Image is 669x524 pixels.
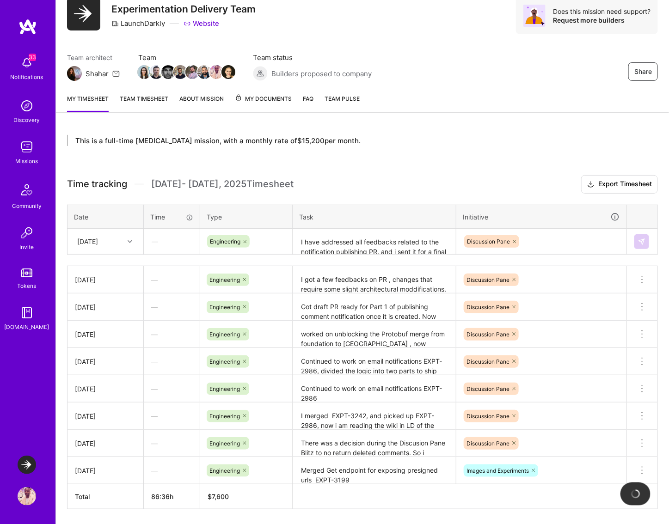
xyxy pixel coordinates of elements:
[111,18,165,28] div: LaunchDarkly
[144,295,200,319] div: —
[150,64,162,80] a: Team Member Avatar
[151,178,294,190] span: [DATE] - [DATE] , 2025 Timesheet
[209,358,240,365] span: Engineering
[138,53,234,62] span: Team
[173,65,187,79] img: Team Member Avatar
[18,97,36,115] img: discovery
[294,230,455,254] textarea: I have addressed all feedbacks related to the notification publishing PR, and i sent it for a fin...
[75,302,136,312] div: [DATE]
[325,94,360,112] a: Team Pulse
[128,239,132,244] i: icon Chevron
[466,304,509,311] span: Discussion Pane
[209,440,240,447] span: Engineering
[628,62,658,81] button: Share
[463,212,620,222] div: Initiative
[18,456,36,474] img: LaunchDarkly: Experimentation Delivery Team
[209,65,223,79] img: Team Member Avatar
[67,53,120,62] span: Team architect
[14,115,40,125] div: Discovery
[112,70,120,77] i: icon Mail
[144,268,200,292] div: —
[144,322,200,347] div: —
[75,275,136,285] div: [DATE]
[221,65,235,79] img: Team Member Avatar
[466,331,509,338] span: Discussion Pane
[209,276,240,283] span: Engineering
[67,94,109,112] a: My timesheet
[222,64,234,80] a: Team Member Avatar
[294,322,455,347] textarea: worked on unblocking the Protobuf merge from foundation to [GEOGRAPHIC_DATA] , now working on the...
[67,178,127,190] span: Time tracking
[293,205,456,229] th: Task
[179,94,224,112] a: About Mission
[200,484,293,509] th: $7,600
[68,205,144,229] th: Date
[466,358,509,365] span: Discussion Pane
[553,7,651,16] div: Does this mission need support?
[294,403,455,429] textarea: I merged EXPT-3242, and picked up EXPT-2986, now i am reading the wiki in LD of the recommended w...
[144,229,199,254] div: —
[209,304,240,311] span: Engineering
[523,5,546,27] img: Avatar
[15,456,38,474] a: LaunchDarkly: Experimentation Delivery Team
[466,440,509,447] span: Discussion Pane
[466,467,529,474] span: Images and Experiments
[18,138,36,156] img: teamwork
[18,487,36,506] img: User Avatar
[200,205,293,229] th: Type
[86,69,109,79] div: Shahar
[294,294,455,320] textarea: Got draft PR ready for Part 1 of publishing comment notification once it is created. Now notifica...
[185,65,199,79] img: Team Member Avatar
[75,329,136,339] div: [DATE]
[638,238,645,245] img: Submit
[144,458,200,483] div: —
[184,18,219,28] a: Website
[16,179,38,201] img: Community
[144,431,200,456] div: —
[209,385,240,392] span: Engineering
[209,467,240,474] span: Engineering
[150,212,193,222] div: Time
[162,64,174,80] a: Team Member Avatar
[11,72,43,82] div: Notifications
[75,384,136,394] div: [DATE]
[149,65,163,79] img: Team Member Avatar
[67,66,82,81] img: Team Architect
[21,268,32,277] img: tokens
[18,304,36,322] img: guide book
[303,94,313,112] a: FAQ
[581,175,658,194] button: Export Timesheet
[138,64,150,80] a: Team Member Avatar
[210,64,222,80] a: Team Member Avatar
[77,237,98,246] div: [DATE]
[209,413,240,420] span: Engineering
[235,94,292,104] span: My Documents
[120,94,168,112] a: Team timesheet
[144,349,200,374] div: —
[144,484,200,509] th: 86:36h
[294,458,455,483] textarea: Merged Get endpoint for exposing presigned urls EXPT-3199
[75,411,136,421] div: [DATE]
[18,224,36,242] img: Invite
[18,18,37,35] img: logo
[294,267,455,292] textarea: I got a few feedbacks on PR , changes that require some slight architectural moddifications. I am...
[253,66,268,81] img: Builders proposed to company
[144,377,200,401] div: —
[467,238,510,245] span: Discussion Pane
[253,53,372,62] span: Team status
[186,64,198,80] a: Team Member Avatar
[144,404,200,428] div: —
[587,180,595,189] i: icon Download
[12,201,42,211] div: Community
[466,276,509,283] span: Discussion Pane
[18,54,36,72] img: bell
[111,3,256,15] h3: Experimentation Delivery Team
[466,385,509,392] span: Discussion Pane
[75,466,136,475] div: [DATE]
[18,281,37,291] div: Tokens
[16,156,38,166] div: Missions
[75,439,136,448] div: [DATE]
[631,489,640,499] img: loading
[198,64,210,80] a: Team Member Avatar
[294,431,455,456] textarea: There was a decision during the Discusion Pane Blitz to no return deleted comments. So i implemen...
